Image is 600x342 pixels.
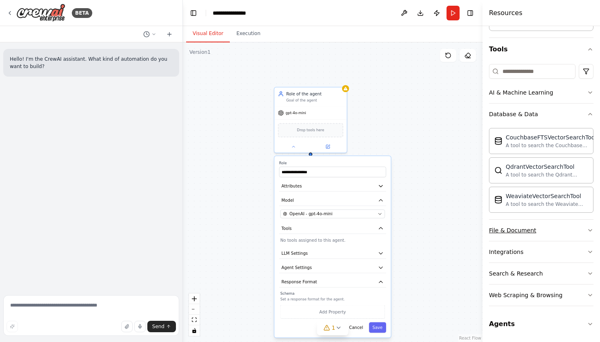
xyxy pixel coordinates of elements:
button: toggle interactivity [189,325,200,336]
button: Model [279,195,386,206]
button: Execution [230,25,267,42]
div: Role of the agent [286,91,343,97]
button: 1 [317,320,349,335]
button: zoom in [189,293,200,304]
p: Set a response format for the agent. [280,297,385,302]
button: Tools [489,38,593,61]
div: Integrations [489,248,523,256]
button: File & Document [489,220,593,241]
div: Goal of the agent [286,98,343,103]
button: Start a new chat [163,29,176,39]
button: Save [369,322,386,333]
div: Database & Data [489,125,593,219]
div: BETA [72,8,92,18]
button: zoom out [189,304,200,315]
button: Tools [279,223,386,234]
div: File & Document [489,226,536,234]
button: Hide right sidebar [464,7,476,19]
div: A tool to search the Qdrant database for relevant information on internal documents. [506,172,588,178]
p: Hello! I'm the CrewAI assistant. What kind of automation do you want to build? [10,55,173,70]
span: 1 [332,324,336,332]
button: Open in side panel [311,143,344,150]
div: A tool to search the Weaviate database for relevant information on internal documents. [506,201,588,207]
span: Send [152,323,164,330]
button: Search & Research [489,263,593,284]
button: fit view [189,315,200,325]
div: Role of the agentGoal of the agentgpt-4o-miniDrop tools hereRoleAttributesModelOpenAI - gpt-4o-mi... [274,87,347,153]
img: Logo [16,4,65,22]
div: Tools [489,61,593,313]
span: OpenAI - gpt-4o-mini [289,211,332,217]
button: Improve this prompt [7,321,18,332]
button: Agent Settings [279,263,386,274]
span: Response Format [282,279,317,285]
span: Drop tools here [297,127,324,133]
button: AI & Machine Learning [489,82,593,103]
span: Agent Settings [282,265,312,270]
span: gpt-4o-mini [286,110,306,115]
button: OpenAI - gpt-4o-mini [280,210,385,218]
button: Web Scraping & Browsing [489,285,593,306]
label: Role [279,161,386,165]
button: Integrations [489,241,593,263]
button: Cancel [346,322,367,333]
button: Add Property [280,305,385,319]
div: Web Scraping & Browsing [489,291,562,299]
span: LLM Settings [282,250,308,256]
button: Attributes [279,181,386,192]
div: CouchbaseFTSVectorSearchTool [506,133,596,141]
span: Model [282,197,294,203]
span: Attributes [282,183,302,189]
button: Click to speak your automation idea [134,321,146,332]
div: React Flow controls [189,293,200,336]
button: Send [147,321,176,332]
button: LLM Settings [279,248,386,259]
p: No tools assigned to this agent. [280,237,385,243]
div: Database & Data [489,110,538,118]
img: CouchbaseFTSVectorSearchTool [494,137,502,145]
button: Agents [489,313,593,335]
div: WeaviateVectorSearchTool [506,192,588,200]
span: Tools [282,225,292,231]
button: Hide left sidebar [188,7,199,19]
button: Switch to previous chat [140,29,160,39]
div: Search & Research [489,269,543,278]
button: Upload files [121,321,133,332]
img: QdrantVectorSearchTool [494,166,502,174]
h4: Resources [489,8,522,18]
div: A tool to search the Couchbase database for relevant information on internal documents. [506,142,596,149]
label: Schema [280,291,385,296]
div: Version 1 [189,49,211,55]
button: Visual Editor [186,25,230,42]
button: Database & Data [489,104,593,125]
div: QdrantVectorSearchTool [506,163,588,171]
img: WeaviateVectorSearchTool [494,196,502,204]
nav: breadcrumb [213,9,255,17]
a: React Flow attribution [459,336,481,340]
div: AI & Machine Learning [489,88,553,97]
button: Response Format [279,277,386,288]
